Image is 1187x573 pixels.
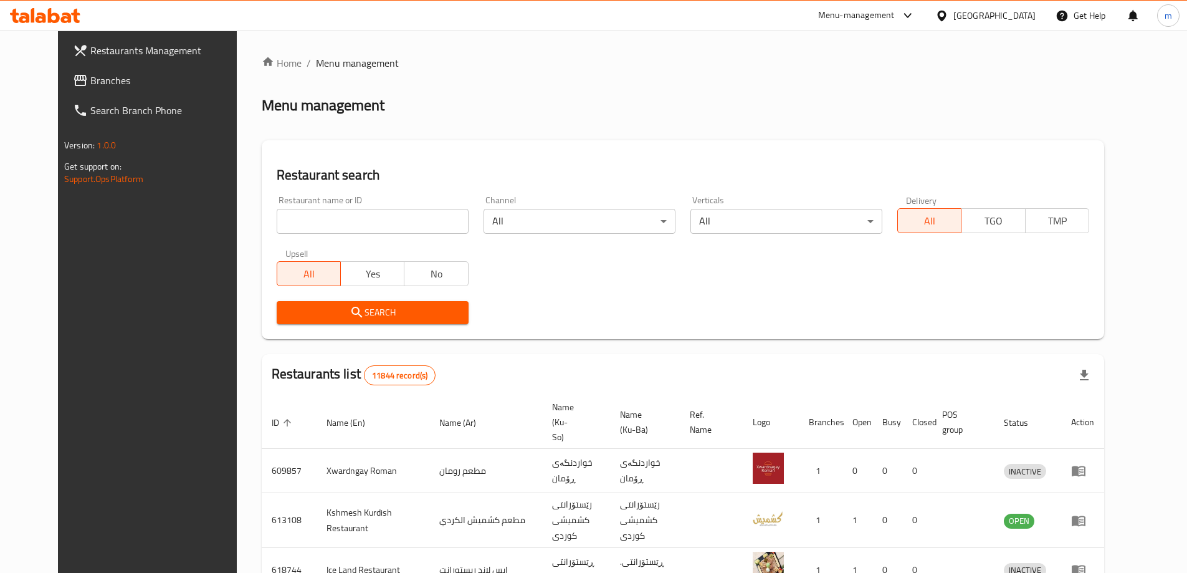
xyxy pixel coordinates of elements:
[262,493,317,548] td: 613108
[942,407,979,437] span: POS group
[90,103,246,118] span: Search Branch Phone
[317,493,429,548] td: Kshmesh Kurdish Restaurant
[287,305,459,320] span: Search
[1061,396,1104,449] th: Action
[552,400,595,445] span: Name (Ku-So)
[842,493,872,548] td: 1
[542,449,610,493] td: خواردنگەی ڕۆمان
[439,415,492,430] span: Name (Ar)
[1004,415,1044,430] span: Status
[97,137,116,153] span: 1.0.0
[842,449,872,493] td: 0
[1071,463,1094,478] div: Menu
[903,212,956,230] span: All
[690,209,882,234] div: All
[1031,212,1084,230] span: TMP
[262,55,1104,70] nav: breadcrumb
[364,365,436,385] div: Total records count
[1071,513,1094,528] div: Menu
[327,415,381,430] span: Name (En)
[799,449,842,493] td: 1
[610,449,680,493] td: خواردنگەی ڕۆمان
[64,158,122,175] span: Get support on:
[63,95,256,125] a: Search Branch Phone
[307,55,311,70] li: /
[316,55,399,70] span: Menu management
[872,449,902,493] td: 0
[277,209,469,234] input: Search for restaurant name or ID..
[953,9,1036,22] div: [GEOGRAPHIC_DATA]
[902,493,932,548] td: 0
[365,370,435,382] span: 11844 record(s)
[966,212,1020,230] span: TGO
[842,396,872,449] th: Open
[340,261,404,286] button: Yes
[404,261,468,286] button: No
[1069,360,1099,390] div: Export file
[799,493,842,548] td: 1
[753,503,784,534] img: Kshmesh Kurdish Restaurant
[872,396,902,449] th: Busy
[277,261,341,286] button: All
[1004,465,1046,479] span: INACTIVE
[409,265,463,283] span: No
[346,265,399,283] span: Yes
[961,208,1025,233] button: TGO
[429,493,542,548] td: مطعم كشميش الكردي
[542,493,610,548] td: رێستۆرانتی کشمیشى كوردى
[1165,9,1172,22] span: m
[64,171,143,187] a: Support.OpsPlatform
[484,209,675,234] div: All
[902,396,932,449] th: Closed
[818,8,895,23] div: Menu-management
[262,55,302,70] a: Home
[317,449,429,493] td: Xwardngay Roman
[90,43,246,58] span: Restaurants Management
[282,265,336,283] span: All
[63,36,256,65] a: Restaurants Management
[799,396,842,449] th: Branches
[262,449,317,493] td: 609857
[262,95,384,115] h2: Menu management
[620,407,665,437] span: Name (Ku-Ba)
[429,449,542,493] td: مطعم رومان
[285,249,308,258] label: Upsell
[90,73,246,88] span: Branches
[1004,514,1034,528] span: OPEN
[690,407,728,437] span: Ref. Name
[272,415,295,430] span: ID
[64,137,95,153] span: Version:
[1025,208,1089,233] button: TMP
[1004,514,1034,529] div: OPEN
[63,65,256,95] a: Branches
[610,493,680,548] td: رێستۆرانتی کشمیشى كوردى
[906,196,937,205] label: Delivery
[753,453,784,484] img: Xwardngay Roman
[743,396,799,449] th: Logo
[897,208,961,233] button: All
[272,365,436,385] h2: Restaurants list
[902,449,932,493] td: 0
[872,493,902,548] td: 0
[277,166,1089,185] h2: Restaurant search
[277,301,469,324] button: Search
